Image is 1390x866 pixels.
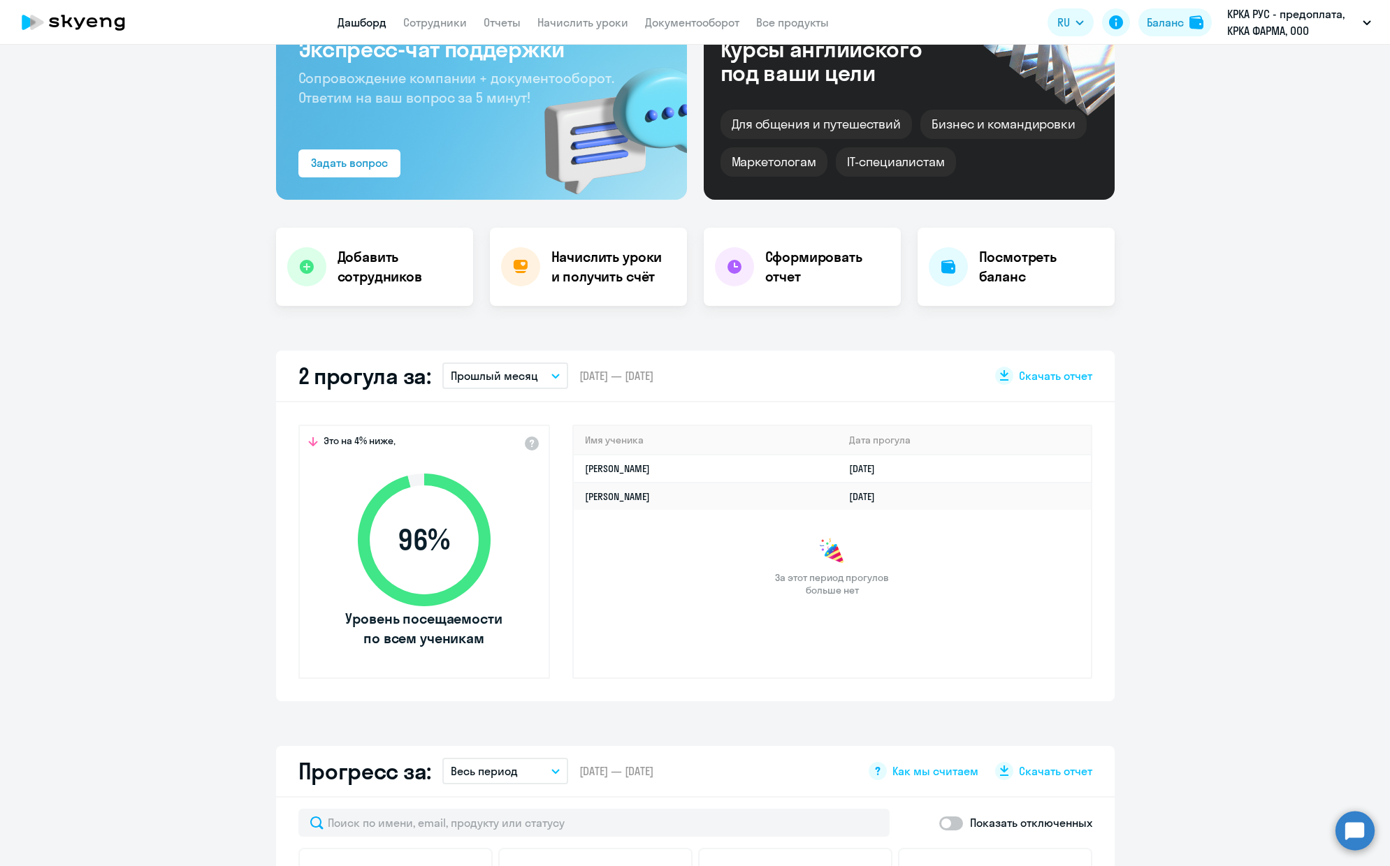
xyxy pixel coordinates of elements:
[579,763,653,779] span: [DATE] — [DATE]
[298,149,400,177] button: Задать вопрос
[849,462,886,475] a: [DATE]
[344,609,505,648] span: Уровень посещаемости по всем ученикам
[1147,14,1184,31] div: Баланс
[892,763,978,779] span: Как мы считаем
[849,490,886,503] a: [DATE]
[338,15,386,29] a: Дашборд
[574,426,839,455] th: Имя ученика
[774,571,891,596] span: За этот период прогулов больше нет
[1227,6,1357,39] p: КРКА РУС - предоплата, КРКА ФАРМА, ООО
[1189,15,1203,29] img: balance
[979,247,1103,286] h4: Посмотреть баланс
[756,15,829,29] a: Все продукты
[1220,6,1378,39] button: КРКА РУС - предоплата, КРКА ФАРМА, ООО
[344,523,505,557] span: 96 %
[970,814,1092,831] p: Показать отключенных
[311,154,388,171] div: Задать вопрос
[442,362,568,389] button: Прошлый месяц
[579,368,653,383] span: [DATE] — [DATE]
[484,15,521,29] a: Отчеты
[721,110,913,139] div: Для общения и путешествий
[585,462,650,475] a: [PERSON_NAME]
[721,147,827,177] div: Маркетологам
[920,110,1087,139] div: Бизнес и командировки
[836,147,956,177] div: IT-специалистам
[645,15,739,29] a: Документооборот
[524,43,687,200] img: bg-img
[1138,8,1212,36] button: Балансbalance
[298,35,665,63] h3: Экспресс-чат поддержки
[324,434,396,451] span: Это на 4% ниже,
[298,757,431,785] h2: Прогресс за:
[1048,8,1094,36] button: RU
[537,15,628,29] a: Начислить уроки
[1057,14,1070,31] span: RU
[1019,368,1092,383] span: Скачать отчет
[1019,763,1092,779] span: Скачать отчет
[551,247,673,286] h4: Начислить уроки и получить счёт
[442,758,568,784] button: Весь период
[838,426,1090,455] th: Дата прогула
[338,247,462,286] h4: Добавить сотрудников
[298,809,890,837] input: Поиск по имени, email, продукту или статусу
[721,37,960,85] div: Курсы английского под ваши цели
[585,490,650,503] a: [PERSON_NAME]
[451,367,538,384] p: Прошлый месяц
[298,362,431,390] h2: 2 прогула за:
[765,247,890,286] h4: Сформировать отчет
[818,538,846,566] img: congrats
[451,763,518,779] p: Весь период
[403,15,467,29] a: Сотрудники
[298,69,614,106] span: Сопровождение компании + документооборот. Ответим на ваш вопрос за 5 минут!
